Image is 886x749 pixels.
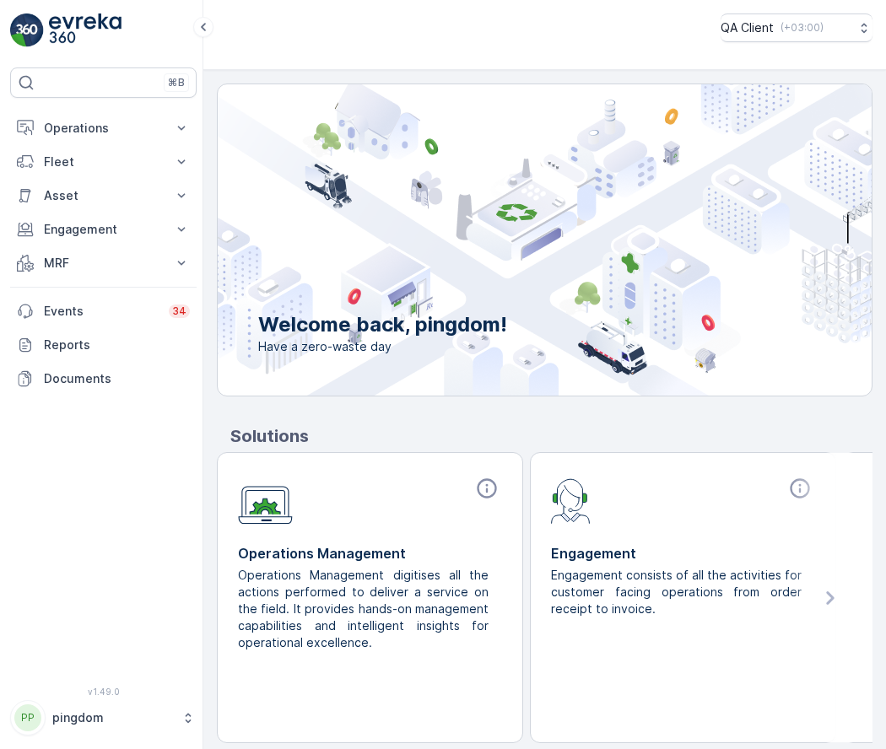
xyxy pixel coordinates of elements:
[44,337,190,353] p: Reports
[10,213,197,246] button: Engagement
[721,13,872,42] button: QA Client(+03:00)
[238,543,502,563] p: Operations Management
[44,187,163,204] p: Asset
[142,84,872,396] img: city illustration
[781,21,824,35] p: ( +03:00 )
[551,543,815,563] p: Engagement
[10,246,197,280] button: MRF
[44,221,163,238] p: Engagement
[230,423,872,449] p: Solutions
[44,370,190,387] p: Documents
[10,294,197,328] a: Events34
[10,13,44,47] img: logo
[258,311,507,338] p: Welcome back, pingdom!
[44,255,163,272] p: MRF
[172,304,186,318] p: 34
[238,477,293,525] img: module-icon
[44,120,163,137] p: Operations
[10,145,197,179] button: Fleet
[10,700,197,736] button: PPpingdom
[52,709,173,726] p: pingdom
[10,179,197,213] button: Asset
[238,567,489,651] p: Operations Management digitises all the actions performed to deliver a service on the field. It p...
[44,154,163,170] p: Fleet
[551,567,802,617] p: Engagement consists of all the activities for customer facing operations from order receipt to in...
[168,76,185,89] p: ⌘B
[10,362,197,396] a: Documents
[10,111,197,145] button: Operations
[44,303,159,320] p: Events
[49,13,122,47] img: logo_light-DOdMpM7g.png
[258,338,507,355] span: Have a zero-waste day
[10,687,197,697] span: v 1.49.0
[551,477,591,524] img: module-icon
[721,19,774,36] p: QA Client
[10,328,197,362] a: Reports
[14,704,41,731] div: PP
